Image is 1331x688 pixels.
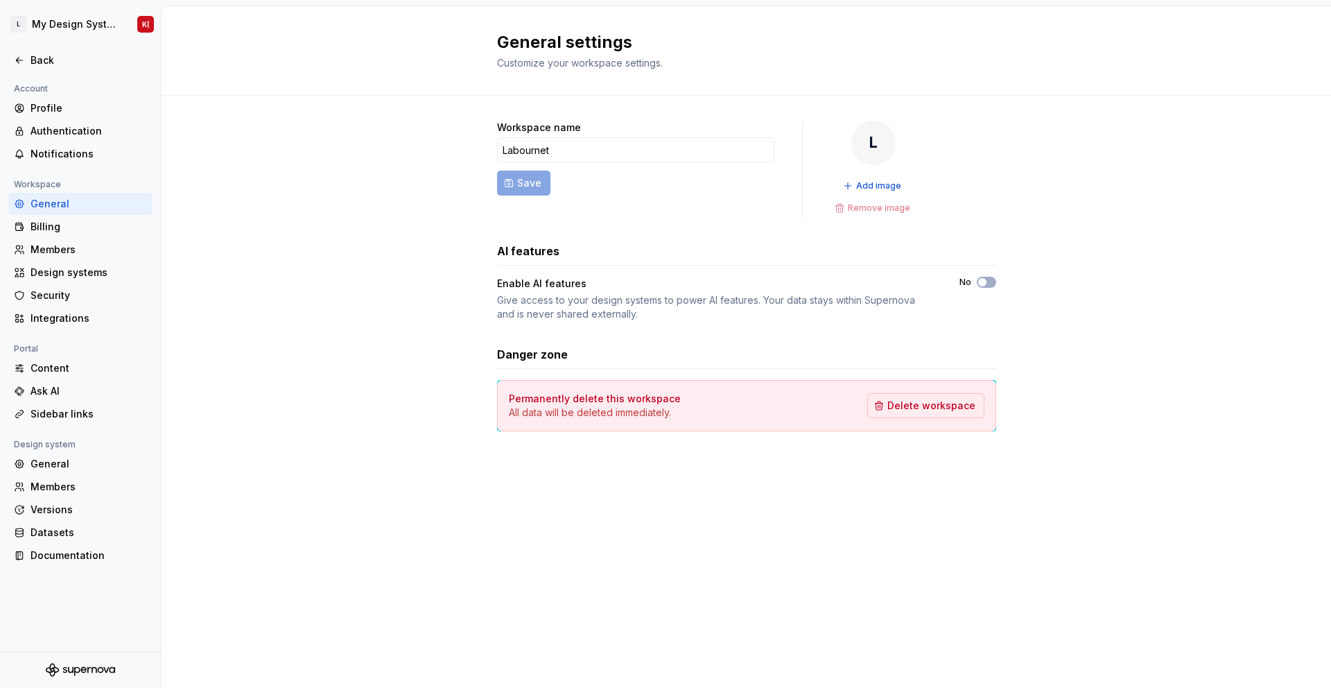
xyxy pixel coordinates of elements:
div: Design system [8,436,81,453]
a: Content [8,357,153,379]
a: Sidebar links [8,403,153,425]
a: Documentation [8,544,153,567]
div: Profile [31,101,147,115]
svg: Supernova Logo [46,663,115,677]
div: Integrations [31,311,147,325]
a: General [8,193,153,215]
div: Documentation [31,549,147,562]
div: Design systems [31,266,147,279]
p: All data will be deleted immediately. [509,406,681,420]
a: Datasets [8,522,153,544]
a: Integrations [8,307,153,329]
span: Customize your workspace settings. [497,57,663,69]
a: Authentication [8,120,153,142]
div: L [10,16,26,33]
button: Delete workspace [867,393,984,418]
div: Ask AI [31,384,147,398]
div: Members [31,480,147,494]
a: Billing [8,216,153,238]
div: Enable AI features [497,277,934,291]
span: Delete workspace [887,399,975,413]
div: Content [31,361,147,375]
h3: AI features [497,243,559,259]
a: Members [8,476,153,498]
div: Datasets [31,526,147,540]
h4: Permanently delete this workspace [509,392,681,406]
div: Members [31,243,147,257]
a: Design systems [8,261,153,284]
div: Back [31,53,147,67]
div: Workspace [8,176,67,193]
label: Workspace name [497,121,581,135]
span: Add image [856,180,901,191]
div: Sidebar links [31,407,147,421]
div: Versions [31,503,147,517]
a: Versions [8,499,153,521]
div: Portal [8,341,44,357]
div: Authentication [31,124,147,138]
a: Members [8,239,153,261]
a: Notifications [8,143,153,165]
button: Add image [839,176,907,196]
h3: Danger zone [497,346,568,363]
div: General [31,457,147,471]
div: Give access to your design systems to power AI features. Your data stays within Supernova and is ... [497,293,934,321]
button: LMy Design SystemK( [3,9,158,40]
div: My Design System [32,17,121,31]
div: General [31,197,147,211]
div: K( [142,19,150,30]
a: Ask AI [8,380,153,402]
div: Billing [31,220,147,234]
a: Security [8,284,153,307]
div: Account [8,80,53,97]
div: Security [31,289,147,302]
h2: General settings [497,31,980,53]
label: No [959,277,971,288]
div: L [851,121,896,165]
a: Profile [8,97,153,119]
a: General [8,453,153,475]
a: Back [8,49,153,71]
div: Notifications [31,147,147,161]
